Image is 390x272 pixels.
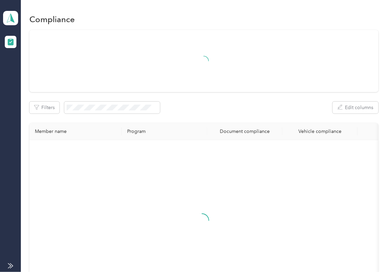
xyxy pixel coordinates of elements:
th: Member name [29,123,122,140]
th: Program [122,123,207,140]
div: Vehicle compliance [288,129,352,134]
button: Filters [29,102,59,114]
h1: Compliance [29,16,75,23]
iframe: Everlance-gr Chat Button Frame [352,234,390,272]
button: Edit columns [333,102,378,114]
div: Document compliance [213,129,277,134]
